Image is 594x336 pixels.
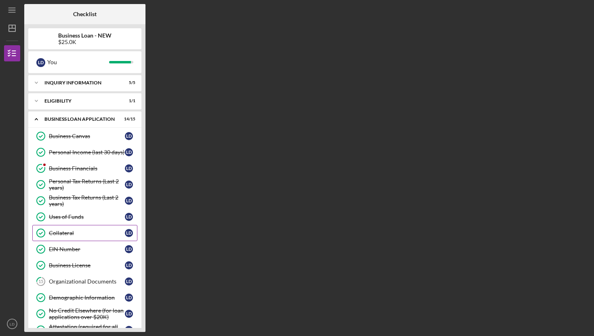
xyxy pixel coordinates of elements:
[125,310,133,318] div: L D
[49,194,125,207] div: Business Tax Returns (Last 2 years)
[121,117,135,122] div: 14 / 15
[121,99,135,103] div: 1 / 1
[32,257,137,273] a: Business LicenseLD
[58,39,112,45] div: $25.0K
[38,279,43,284] tspan: 15
[49,178,125,191] div: Personal Tax Returns (Last 2 years)
[125,261,133,269] div: L D
[58,32,112,39] b: Business Loan - NEW
[32,290,137,306] a: Demographic InformationLD
[44,80,115,85] div: INQUIRY INFORMATION
[125,326,133,334] div: L D
[32,144,137,160] a: Personal Income (last 30 days)LD
[49,307,125,320] div: No Credit Elsewhere (for loan applications over $20K)
[125,181,133,189] div: L D
[73,11,97,17] b: Checklist
[49,246,125,252] div: EIN Number
[32,306,137,322] a: No Credit Elsewhere (for loan applications over $20K)LD
[125,148,133,156] div: L D
[32,128,137,144] a: Business CanvasLD
[125,245,133,253] div: L D
[36,58,45,67] div: L D
[49,133,125,139] div: Business Canvas
[32,160,137,176] a: Business FinancialsLD
[49,230,125,236] div: Collateral
[32,241,137,257] a: EIN NumberLD
[125,229,133,237] div: L D
[32,176,137,193] a: Personal Tax Returns (Last 2 years)LD
[125,197,133,205] div: L D
[49,214,125,220] div: Uses of Funds
[49,278,125,285] div: Organizational Documents
[125,277,133,286] div: L D
[4,316,20,332] button: LD
[125,294,133,302] div: L D
[125,132,133,140] div: L D
[49,165,125,172] div: Business Financials
[47,55,109,69] div: You
[10,322,15,326] text: LD
[125,164,133,172] div: L D
[49,149,125,155] div: Personal Income (last 30 days)
[32,273,137,290] a: 15Organizational DocumentsLD
[32,209,137,225] a: Uses of FundsLD
[125,213,133,221] div: L D
[121,80,135,85] div: 5 / 5
[44,117,115,122] div: BUSINESS LOAN APPLICATION
[32,225,137,241] a: CollateralLD
[49,294,125,301] div: Demographic Information
[32,193,137,209] a: Business Tax Returns (Last 2 years)LD
[49,262,125,269] div: Business License
[44,99,115,103] div: ELIGIBILITY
